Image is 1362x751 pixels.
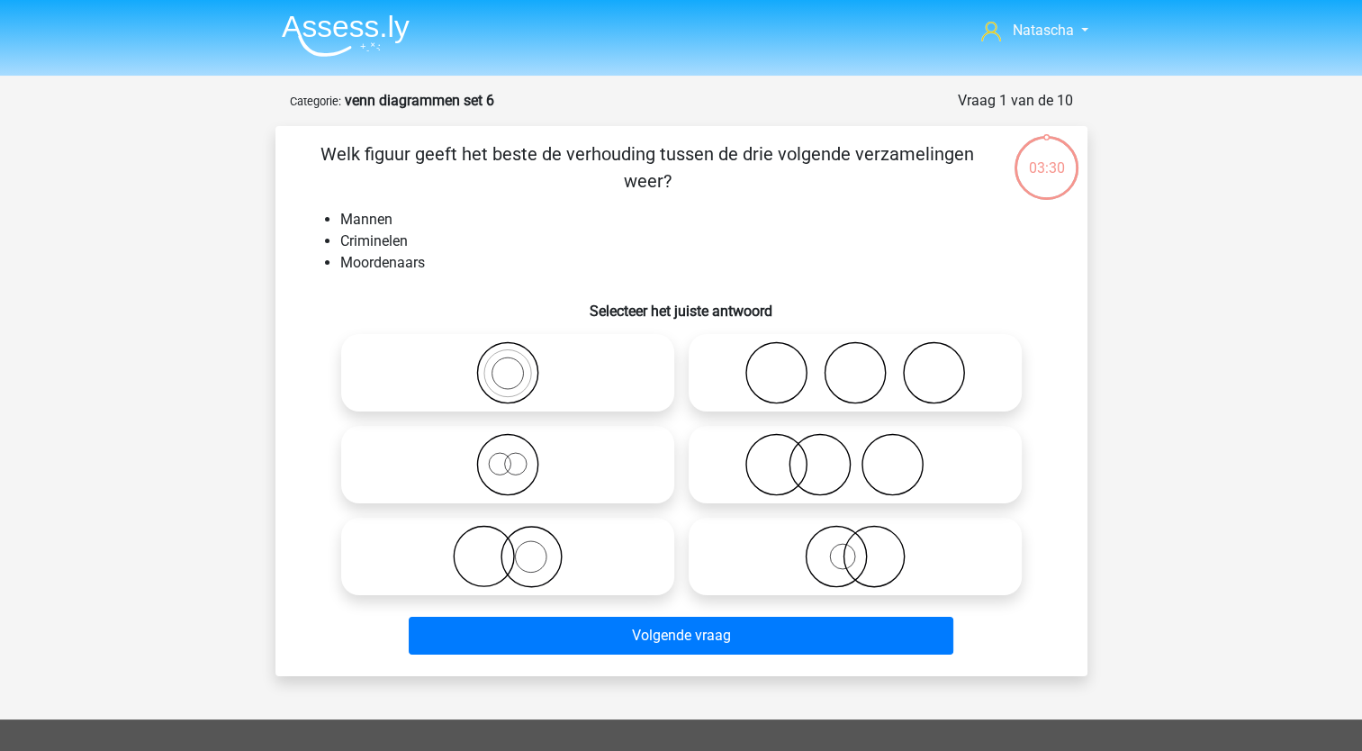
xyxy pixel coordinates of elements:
small: Categorie: [290,95,341,108]
li: Criminelen [340,231,1059,252]
h6: Selecteer het juiste antwoord [304,288,1059,320]
img: Assessly [282,14,410,57]
strong: venn diagrammen set 6 [345,92,494,109]
li: Moordenaars [340,252,1059,274]
a: Natascha [974,20,1095,41]
li: Mannen [340,209,1059,231]
button: Volgende vraag [409,617,953,655]
div: Vraag 1 van de 10 [958,90,1073,112]
div: 03:30 [1013,134,1080,179]
p: Welk figuur geeft het beste de verhouding tussen de drie volgende verzamelingen weer? [304,140,991,195]
span: Natascha [1012,22,1073,39]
